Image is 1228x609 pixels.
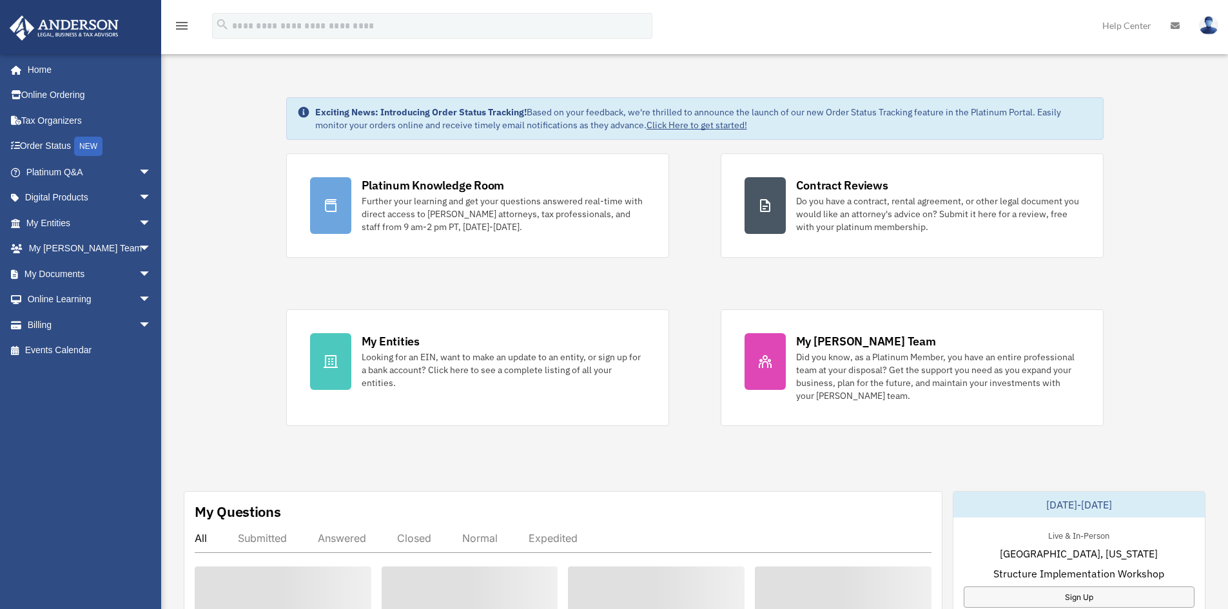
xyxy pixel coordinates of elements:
[238,532,287,545] div: Submitted
[721,309,1104,426] a: My [PERSON_NAME] Team Did you know, as a Platinum Member, you have an entire professional team at...
[139,261,164,287] span: arrow_drop_down
[9,82,171,108] a: Online Ordering
[9,287,171,313] a: Online Learningarrow_drop_down
[1038,528,1120,541] div: Live & In-Person
[9,236,171,262] a: My [PERSON_NAME] Teamarrow_drop_down
[9,133,171,160] a: Order StatusNEW
[9,108,171,133] a: Tax Organizers
[215,17,229,32] i: search
[9,159,171,185] a: Platinum Q&Aarrow_drop_down
[139,312,164,338] span: arrow_drop_down
[286,153,669,258] a: Platinum Knowledge Room Further your learning and get your questions answered real-time with dire...
[796,351,1080,402] div: Did you know, as a Platinum Member, you have an entire professional team at your disposal? Get th...
[796,333,936,349] div: My [PERSON_NAME] Team
[9,261,171,287] a: My Documentsarrow_drop_down
[318,532,366,545] div: Answered
[139,159,164,186] span: arrow_drop_down
[647,119,747,131] a: Click Here to get started!
[9,185,171,211] a: Digital Productsarrow_drop_down
[1199,16,1218,35] img: User Pic
[74,137,102,156] div: NEW
[993,566,1164,581] span: Structure Implementation Workshop
[362,195,645,233] div: Further your learning and get your questions answered real-time with direct access to [PERSON_NAM...
[964,586,1194,608] a: Sign Up
[6,15,122,41] img: Anderson Advisors Platinum Portal
[462,532,498,545] div: Normal
[195,532,207,545] div: All
[796,195,1080,233] div: Do you have a contract, rental agreement, or other legal document you would like an attorney's ad...
[139,185,164,211] span: arrow_drop_down
[362,351,645,389] div: Looking for an EIN, want to make an update to an entity, or sign up for a bank account? Click her...
[139,236,164,262] span: arrow_drop_down
[139,287,164,313] span: arrow_drop_down
[953,492,1205,517] div: [DATE]-[DATE]
[315,106,1093,131] div: Based on your feedback, we're thrilled to announce the launch of our new Order Status Tracking fe...
[1000,546,1158,561] span: [GEOGRAPHIC_DATA], [US_STATE]
[9,57,164,82] a: Home
[397,532,431,545] div: Closed
[9,312,171,338] a: Billingarrow_drop_down
[315,106,527,118] strong: Exciting News: Introducing Order Status Tracking!
[139,210,164,237] span: arrow_drop_down
[529,532,578,545] div: Expedited
[9,338,171,363] a: Events Calendar
[9,210,171,236] a: My Entitiesarrow_drop_down
[174,18,190,34] i: menu
[174,23,190,34] a: menu
[796,177,888,193] div: Contract Reviews
[195,502,281,521] div: My Questions
[362,333,420,349] div: My Entities
[721,153,1104,258] a: Contract Reviews Do you have a contract, rental agreement, or other legal document you would like...
[286,309,669,426] a: My Entities Looking for an EIN, want to make an update to an entity, or sign up for a bank accoun...
[362,177,505,193] div: Platinum Knowledge Room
